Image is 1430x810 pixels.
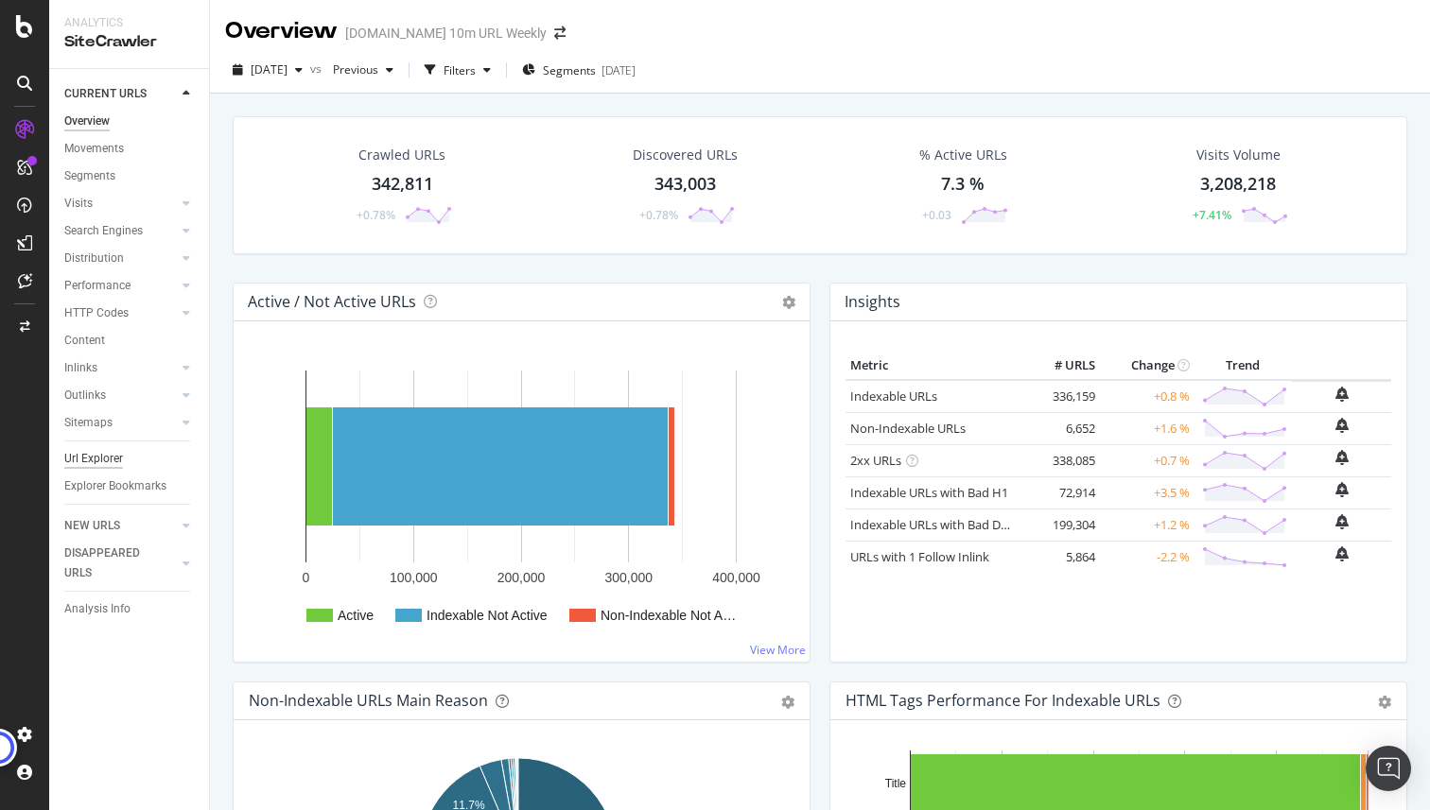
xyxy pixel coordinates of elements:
[1193,207,1231,223] div: +7.41%
[1195,352,1292,380] th: Trend
[1024,352,1100,380] th: # URLS
[358,146,445,164] div: Crawled URLs
[1335,514,1349,529] div: bell-plus
[639,207,678,223] div: +0.78%
[64,139,124,159] div: Movements
[251,61,288,78] span: 2025 Sep. 28th
[654,172,716,197] div: 343,003
[64,476,166,496] div: Explorer Bookmarks
[781,696,794,709] div: gear
[782,296,795,309] i: Options
[444,62,476,78] div: Filters
[64,331,196,351] a: Content
[1335,418,1349,433] div: bell-plus
[1335,450,1349,465] div: bell-plus
[64,276,177,296] a: Performance
[64,331,105,351] div: Content
[325,55,401,85] button: Previous
[1100,444,1195,476] td: +0.7 %
[846,352,1024,380] th: Metric
[64,386,177,405] a: Outlinks
[1024,541,1100,573] td: 5,864
[64,221,143,241] div: Search Engines
[64,599,196,619] a: Analysis Info
[357,207,395,223] div: +0.78%
[1100,508,1195,541] td: +1.2 %
[64,413,177,433] a: Sitemaps
[850,420,966,437] a: Non-Indexable URLs
[427,608,548,623] text: Indexable Not Active
[1100,476,1195,508] td: +3.5 %
[64,249,124,268] div: Distribution
[417,55,498,85] button: Filters
[850,548,989,565] a: URLs with 1 Follow Inlink
[850,484,1008,501] a: Indexable URLs with Bad H1
[64,449,123,469] div: Url Explorer
[64,194,177,214] a: Visits
[64,139,196,159] a: Movements
[750,642,806,658] a: View More
[64,303,177,323] a: HTTP Codes
[64,221,177,241] a: Search Engines
[64,166,115,186] div: Segments
[1024,380,1100,413] td: 336,159
[846,691,1160,710] div: HTML Tags Performance for Indexable URLs
[64,166,196,186] a: Segments
[64,276,131,296] div: Performance
[712,570,760,585] text: 400,000
[248,289,416,315] h4: Active / Not Active URLs
[497,570,546,585] text: 200,000
[303,570,310,585] text: 0
[325,61,378,78] span: Previous
[64,31,194,53] div: SiteCrawler
[64,543,177,583] a: DISAPPEARED URLS
[885,777,907,790] text: Title
[64,449,196,469] a: Url Explorer
[64,358,177,378] a: Inlinks
[1024,412,1100,444] td: 6,652
[850,452,901,469] a: 2xx URLs
[602,62,636,78] div: [DATE]
[845,289,900,315] h4: Insights
[604,570,653,585] text: 300,000
[1335,546,1349,561] div: bell-plus
[1100,412,1195,444] td: +1.6 %
[1100,380,1195,413] td: +0.8 %
[310,60,325,77] span: vs
[64,516,177,536] a: NEW URLS
[1378,696,1391,709] div: gear
[1024,476,1100,508] td: 72,914
[64,358,97,378] div: Inlinks
[64,516,120,536] div: NEW URLS
[345,24,547,43] div: [DOMAIN_NAME] 10m URL Weekly
[919,146,1007,164] div: % Active URLs
[601,608,736,623] text: Non-Indexable Not A…
[225,55,310,85] button: [DATE]
[64,84,177,104] a: CURRENT URLS
[1024,508,1100,541] td: 199,304
[64,15,194,31] div: Analytics
[1366,746,1411,791] div: Open Intercom Messenger
[64,249,177,268] a: Distribution
[1335,482,1349,497] div: bell-plus
[1200,172,1276,197] div: 3,208,218
[64,112,110,131] div: Overview
[64,413,113,433] div: Sitemaps
[1100,352,1195,380] th: Change
[633,146,738,164] div: Discovered URLs
[64,386,106,405] div: Outlinks
[850,516,1056,533] a: Indexable URLs with Bad Description
[390,570,438,585] text: 100,000
[1024,444,1100,476] td: 338,085
[543,62,596,78] span: Segments
[1335,387,1349,402] div: bell-plus
[850,388,937,405] a: Indexable URLs
[249,352,788,646] div: A chart.
[372,172,433,197] div: 342,811
[64,112,196,131] a: Overview
[554,26,566,40] div: arrow-right-arrow-left
[64,303,129,323] div: HTTP Codes
[64,476,196,496] a: Explorer Bookmarks
[941,172,985,197] div: 7.3 %
[64,84,147,104] div: CURRENT URLS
